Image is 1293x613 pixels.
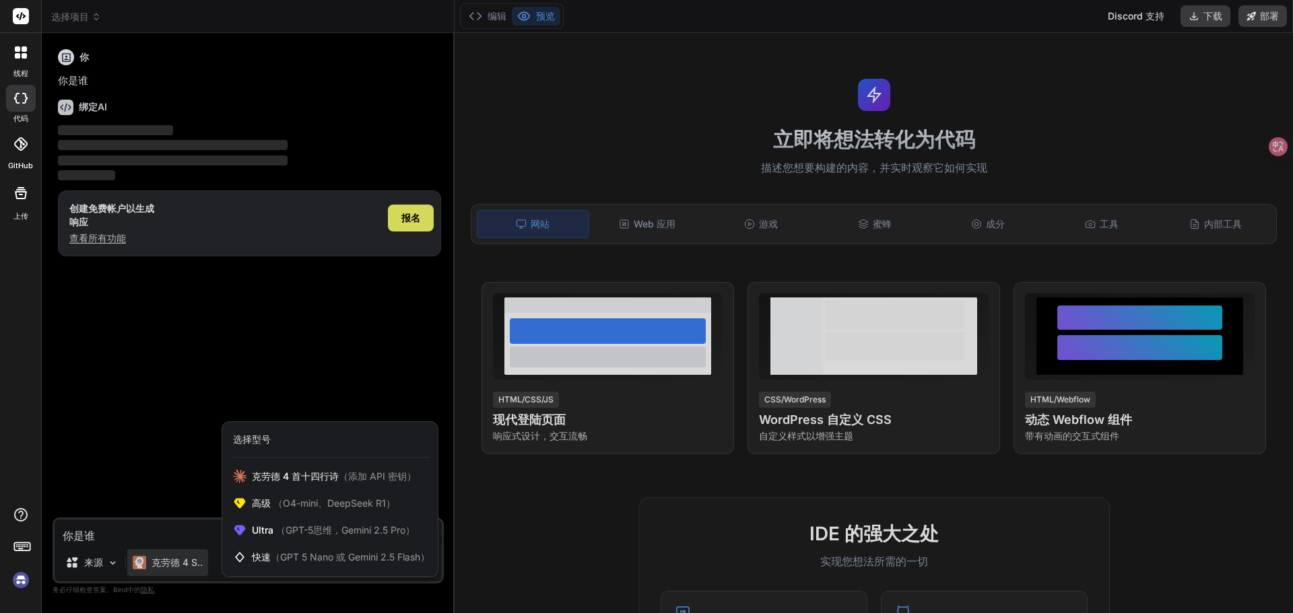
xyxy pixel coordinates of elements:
font: （O4-mini、DeepSeek R1） [273,497,395,509]
font: 代码 [13,114,28,123]
font: 克劳德 4 首十四行诗 [252,470,339,482]
font: （添加 API 密钥） [339,470,416,482]
font: 选择型号 [233,433,271,445]
font: GitHub [8,161,33,170]
font: 快速 [252,551,271,563]
font: 线程 [13,69,28,78]
font: Ultra [252,524,273,536]
font: 上传 [13,211,28,221]
font: （GPT-5思维，Gemini 2.5 Pro） [276,524,415,536]
font: （GPT 5 Nano 或 Gemini 2.5 Flash） [271,551,430,563]
img: 符号 [9,569,32,591]
font: 高级 [252,497,271,509]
